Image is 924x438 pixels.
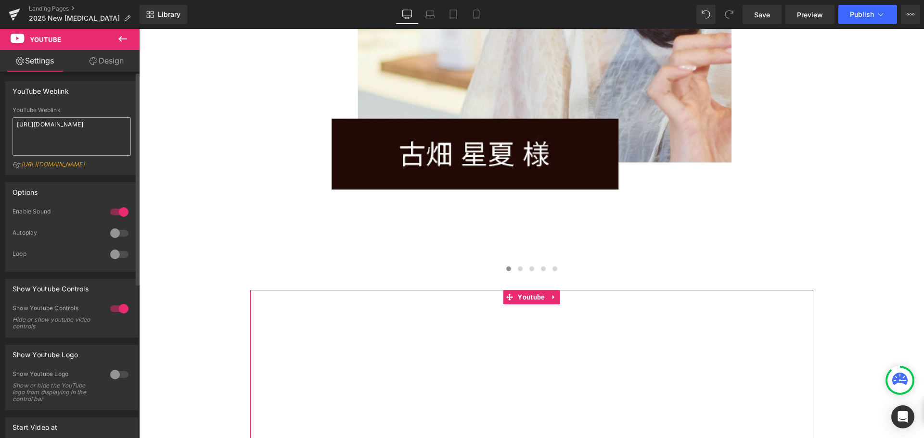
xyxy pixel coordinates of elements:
[891,405,914,428] div: Open Intercom Messenger
[419,5,442,24] a: Laptop
[21,161,85,168] a: [URL][DOMAIN_NAME]
[13,418,58,431] div: Start Video at
[13,250,101,260] div: Loop
[696,5,716,24] button: Undo
[13,279,89,293] div: Show Youtube Controls
[13,107,131,113] div: YouTube Weblink
[442,5,465,24] a: Tablet
[13,316,99,330] div: Hide or show youtube video controls
[797,10,823,20] span: Preview
[30,36,61,43] span: Youtube
[13,229,101,239] div: Autoplay
[140,5,187,24] a: New Library
[13,304,101,314] div: Show Youtube Controls
[785,5,834,24] a: Preview
[29,5,140,13] a: Landing Pages
[396,5,419,24] a: Desktop
[13,370,101,380] div: Show Youtube Logo
[850,11,874,18] span: Publish
[158,10,180,19] span: Library
[72,50,141,72] a: Design
[719,5,739,24] button: Redo
[838,5,897,24] button: Publish
[13,82,69,95] div: YouTube Weblink
[465,5,488,24] a: Mobile
[13,382,99,402] div: Show or hide the YouTube logo from displaying in the control bar
[376,261,408,275] span: Youtube
[754,10,770,20] span: Save
[409,261,421,275] a: Expand / Collapse
[29,14,120,22] span: 2025 New [MEDICAL_DATA]
[13,183,38,196] div: Options
[13,345,78,359] div: Show Youtube Logo
[13,208,101,218] div: Enable Sound
[13,161,131,175] div: Eg:
[901,5,920,24] button: More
